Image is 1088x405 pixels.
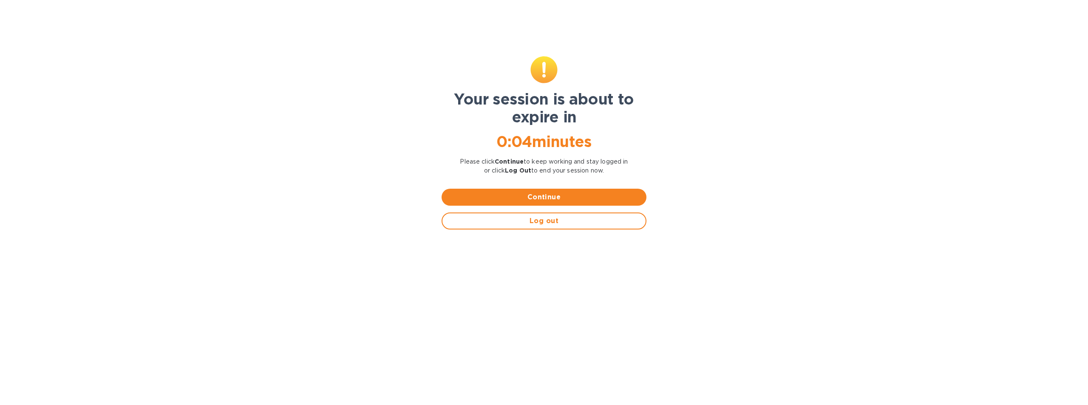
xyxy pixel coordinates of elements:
[442,133,646,150] h1: 0 : 04 minutes
[442,189,646,206] button: Continue
[442,90,646,126] h1: Your session is about to expire in
[448,192,640,202] span: Continue
[442,157,646,175] p: Please click to keep working and stay logged in or click to end your session now.
[505,167,531,174] b: Log Out
[442,212,646,229] button: Log out
[495,158,524,165] b: Continue
[449,216,639,226] span: Log out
